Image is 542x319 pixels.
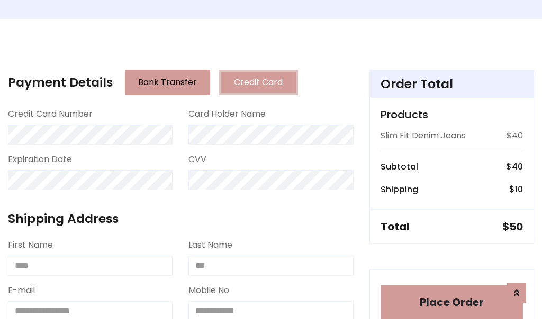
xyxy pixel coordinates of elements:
label: Mobile No [188,284,229,297]
button: Credit Card [219,70,298,95]
h4: Payment Details [8,75,113,90]
h4: Shipping Address [8,211,354,226]
label: Last Name [188,239,232,251]
span: 40 [512,161,523,173]
label: CVV [188,153,206,166]
h5: $ [502,220,523,233]
p: Slim Fit Denim Jeans [381,129,466,142]
span: 10 [515,183,523,195]
p: $40 [507,129,523,142]
h6: $ [506,162,523,172]
label: First Name [8,239,53,251]
span: 50 [509,219,523,234]
label: Card Holder Name [188,108,266,120]
h5: Products [381,108,523,121]
h4: Order Total [381,77,523,91]
h5: Total [381,220,410,233]
button: Bank Transfer [125,70,210,95]
h6: $ [509,184,523,194]
button: Place Order [381,285,523,319]
h6: Shipping [381,184,418,194]
label: Expiration Date [8,153,72,166]
h6: Subtotal [381,162,418,172]
label: E-mail [8,284,35,297]
label: Credit Card Number [8,108,93,120]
